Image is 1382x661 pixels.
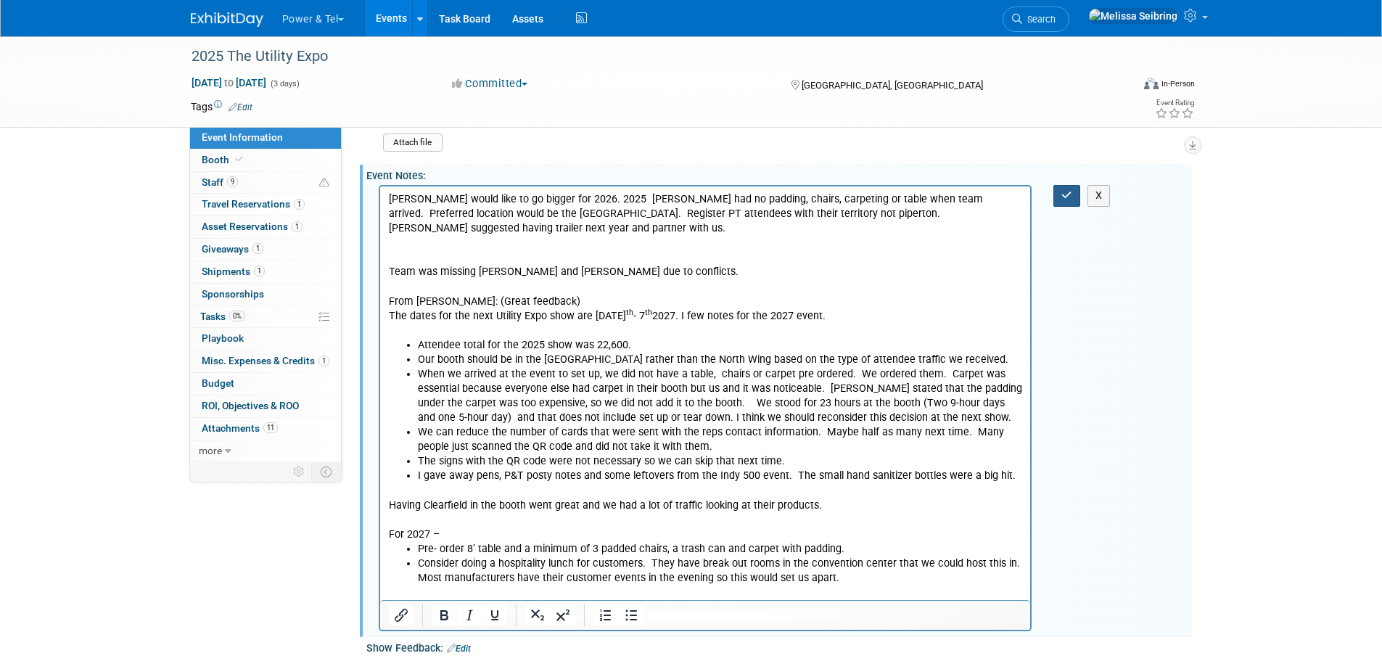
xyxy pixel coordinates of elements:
button: Committed [447,76,533,91]
div: Event Notes: [366,165,1192,183]
a: Edit [229,102,252,112]
button: X [1087,185,1111,206]
div: 2025 The Utility Expo [186,44,1110,70]
span: [GEOGRAPHIC_DATA], [GEOGRAPHIC_DATA] [802,80,983,91]
button: Bullet list [619,605,643,625]
button: Insert/edit link [389,605,414,625]
a: Giveaways1 [190,239,341,260]
span: Giveaways [202,243,263,255]
a: Asset Reservations1 [190,216,341,238]
a: Attachments11 [190,418,341,440]
img: Melissa Seibring [1088,8,1178,24]
span: 1 [254,266,265,276]
a: Edit [447,644,471,654]
span: Booth [202,154,246,165]
span: Staff [202,176,238,188]
button: Subscript [525,605,550,625]
a: Travel Reservations1 [190,194,341,215]
span: [DATE] [DATE] [191,76,267,89]
span: to [222,77,236,89]
a: Booth [190,149,341,171]
span: 1 [292,221,303,232]
i: Booth reservation complete [236,155,243,163]
a: Tasks0% [190,306,341,328]
span: Playbook [202,332,244,344]
a: Shipments1 [190,261,341,283]
a: more [190,440,341,462]
button: Numbered list [593,605,618,625]
td: Tags [191,99,252,114]
a: Search [1003,7,1069,32]
button: Italic [457,605,482,625]
span: ROI, Objectives & ROO [202,400,299,411]
td: Personalize Event Tab Strip [287,462,312,481]
span: Event Information [202,131,283,143]
a: Budget [190,373,341,395]
button: Superscript [551,605,575,625]
button: Underline [482,605,507,625]
a: Misc. Expenses & Credits1 [190,350,341,372]
span: 1 [318,356,329,366]
span: 1 [252,243,263,254]
a: ROI, Objectives & ROO [190,395,341,417]
button: Bold [432,605,456,625]
span: Sponsorships [202,288,264,300]
span: 9 [227,176,238,187]
span: 1 [294,199,305,210]
div: In-Person [1161,78,1195,89]
span: Search [1022,14,1056,25]
div: Event Rating [1155,99,1194,107]
a: Sponsorships [190,284,341,305]
div: Event Format [1046,75,1196,97]
a: Staff9 [190,172,341,194]
span: Asset Reservations [202,221,303,232]
span: Tasks [200,311,245,322]
span: (3 days) [269,79,300,89]
span: Potential Scheduling Conflict -- at least one attendee is tagged in another overlapping event. [319,176,329,189]
img: ExhibitDay [191,12,263,27]
span: 11 [263,422,278,433]
div: Show Feedback: [366,637,1192,656]
span: Travel Reservations [202,198,305,210]
span: Attachments [202,422,278,434]
span: Budget [202,377,234,389]
a: Playbook [190,328,341,350]
a: Event Information [190,127,341,149]
span: Misc. Expenses & Credits [202,355,329,366]
iframe: Rich Text Area [380,186,1031,600]
td: Toggle Event Tabs [311,462,341,481]
img: Format-Inperson.png [1144,78,1159,89]
span: more [199,445,222,456]
span: 0% [229,311,245,321]
span: Shipments [202,266,265,277]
